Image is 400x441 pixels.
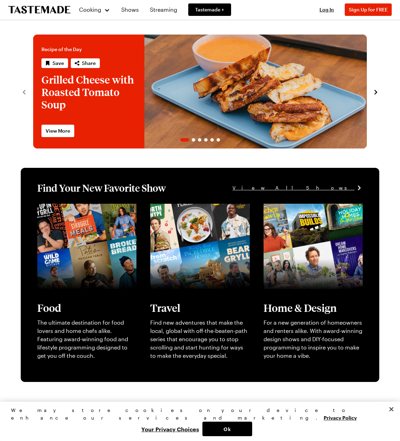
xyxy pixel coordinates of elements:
[8,6,70,14] a: To Tastemade Home Page
[79,6,101,13] span: Cooking
[33,35,367,148] div: 1 / 6
[232,184,363,192] a: View All Shows
[210,138,214,142] span: Go to slide 5
[37,204,132,211] a: View full content for [object Object]
[46,127,70,134] span: View More
[188,3,231,16] a: Tastemade +
[150,204,245,211] a: View full content for [object Object]
[202,422,252,436] button: Ok
[320,7,334,12] span: Log In
[41,58,68,68] button: Save recipe
[11,406,383,436] div: Privacy
[349,7,388,12] span: Sign Up for FREE
[384,402,399,417] button: Close
[192,138,195,142] span: Go to slide 2
[71,58,100,68] button: Share
[82,60,96,67] span: Share
[264,204,358,211] a: View full content for [object Object]
[180,138,189,142] span: Go to slide 1
[217,138,220,142] span: Go to slide 6
[138,422,202,436] button: Your Privacy Choices
[11,406,383,422] div: We may store cookies on your device to enhance our services and marketing.
[79,1,110,18] button: Cooking
[53,60,64,67] span: Save
[195,6,224,13] span: Tastemade +
[232,184,354,192] span: View All Shows
[313,6,341,13] button: Log In
[198,138,201,142] span: Go to slide 3
[37,182,166,194] h1: Find Your New Favorite Show
[204,138,208,142] span: Go to slide 4
[21,87,28,96] button: navigate to previous item
[41,125,74,137] a: View More
[324,414,357,421] a: More information about your privacy, opens in a new tab
[345,3,392,16] button: Sign Up for FREE
[372,87,379,96] button: navigate to next item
